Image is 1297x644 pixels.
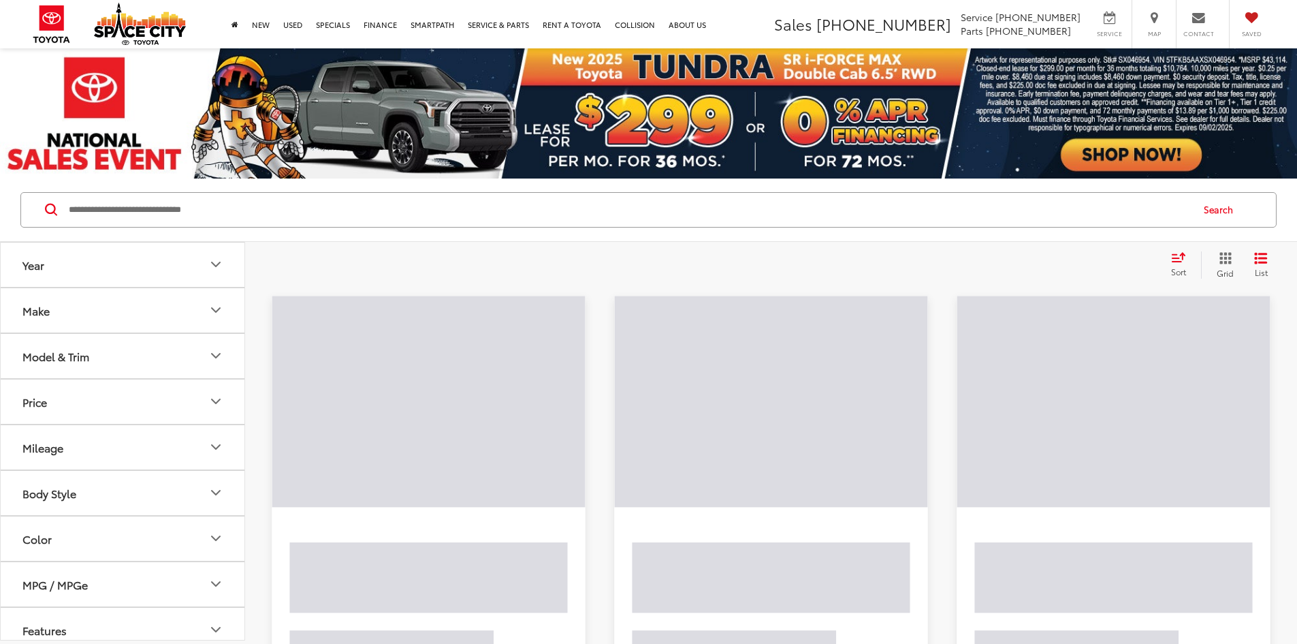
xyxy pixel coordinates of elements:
button: Model & TrimModel & Trim [1,334,246,378]
div: Price [22,395,47,408]
span: Service [961,10,993,24]
span: Service [1094,29,1125,38]
div: Price [208,393,224,410]
span: [PHONE_NUMBER] [995,10,1080,24]
button: Search [1191,193,1253,227]
img: Space City Toyota [94,3,186,45]
span: List [1254,266,1268,278]
div: Year [22,258,44,271]
div: Model & Trim [208,348,224,364]
div: Mileage [208,439,224,455]
div: Features [22,624,67,637]
div: Mileage [22,441,63,454]
div: Make [208,302,224,318]
div: MPG / MPGe [208,576,224,592]
div: Color [22,532,52,545]
span: Grid [1217,267,1234,279]
span: [PHONE_NUMBER] [986,24,1071,37]
button: List View [1244,251,1278,279]
span: Map [1139,29,1169,38]
span: Sort [1171,266,1186,277]
div: Year [208,256,224,273]
button: Grid View [1201,251,1244,279]
span: Sales [774,13,812,35]
button: PricePrice [1,380,246,424]
button: YearYear [1,243,246,287]
span: Saved [1236,29,1266,38]
button: Body StyleBody Style [1,471,246,515]
button: ColorColor [1,517,246,561]
button: MPG / MPGeMPG / MPGe [1,562,246,607]
div: Features [208,622,224,638]
div: Body Style [208,485,224,501]
span: [PHONE_NUMBER] [816,13,951,35]
input: Search by Make, Model, or Keyword [67,194,1191,226]
button: MakeMake [1,288,246,333]
div: MPG / MPGe [22,578,88,591]
div: Body Style [22,487,76,500]
div: Make [22,304,50,317]
span: Parts [961,24,983,37]
button: MileageMileage [1,425,246,470]
div: Model & Trim [22,350,89,363]
span: Contact [1183,29,1214,38]
button: Select sort value [1164,251,1201,279]
div: Color [208,530,224,547]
